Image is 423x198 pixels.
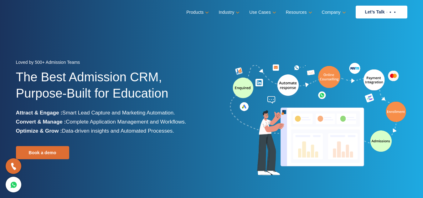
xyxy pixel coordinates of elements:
a: Industry [219,8,238,17]
a: Products [186,8,208,17]
span: Complete Application Management and Workflows. [66,119,186,125]
span: Smart Lead Capture and Marketing Automation. [62,110,175,116]
img: admission-software-home-page-header [229,61,407,178]
h1: The Best Admission CRM, Purpose-Built for Education [16,69,207,108]
a: Resources [286,8,311,17]
b: Convert & Manage : [16,119,66,125]
b: Attract & Engage : [16,110,62,116]
span: Data-driven insights and Automated Processes. [62,128,174,134]
div: Loved by 500+ Admission Teams [16,58,207,69]
a: Company [322,8,345,17]
b: Optimize & Grow : [16,128,62,134]
a: Let’s Talk [356,6,407,18]
a: Use Cases [249,8,275,17]
a: Book a demo [16,146,69,159]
